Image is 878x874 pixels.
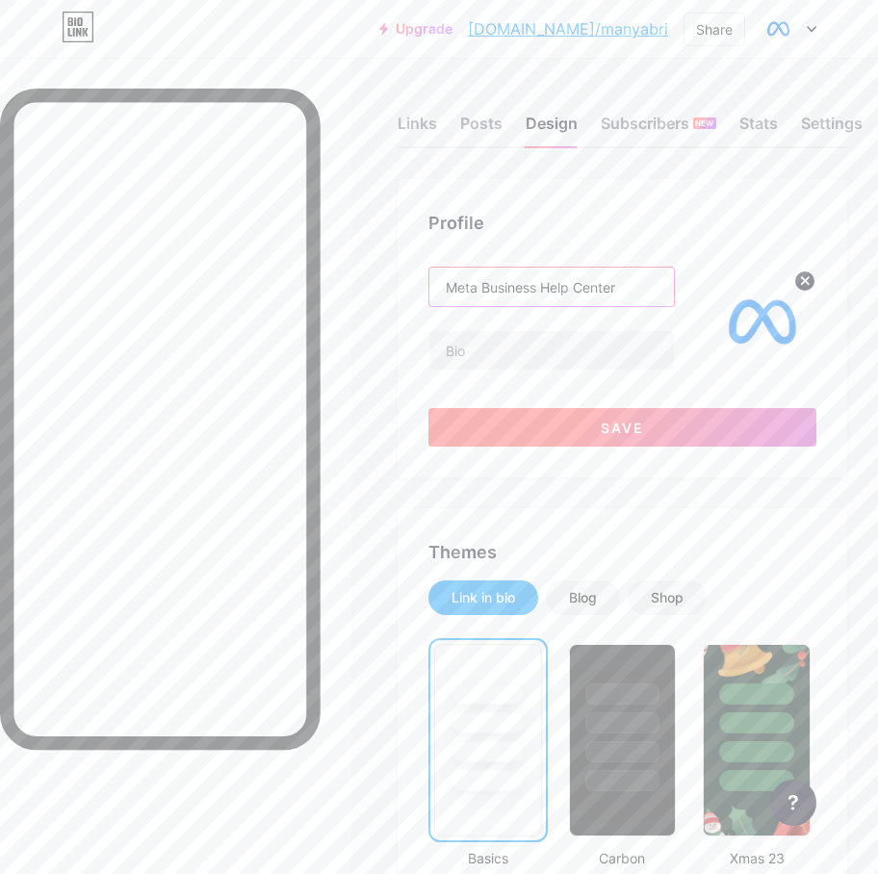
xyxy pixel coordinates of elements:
a: Upgrade [379,21,452,37]
img: Manya Brigg [760,11,796,47]
div: Subscribers [601,112,716,146]
div: Design [526,112,578,146]
div: Shop [651,588,684,607]
input: Name [429,268,674,306]
div: Themes [428,539,816,565]
div: Carbon [563,848,683,868]
a: [DOMAIN_NAME]/manyabri [468,17,668,40]
div: Settings [801,112,863,146]
div: Profile [428,210,816,236]
div: Blog [569,588,597,607]
img: Manya Brigg [706,267,816,377]
div: Stats [739,112,778,146]
input: Bio [429,331,674,370]
div: Basics [428,848,548,868]
div: Xmas 23 [697,848,816,868]
span: NEW [695,117,713,129]
button: Save [428,408,816,447]
span: Save [601,420,644,436]
div: Posts [460,112,503,146]
div: Share [696,19,733,39]
div: Links [398,112,437,146]
div: Link in bio [452,588,515,607]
